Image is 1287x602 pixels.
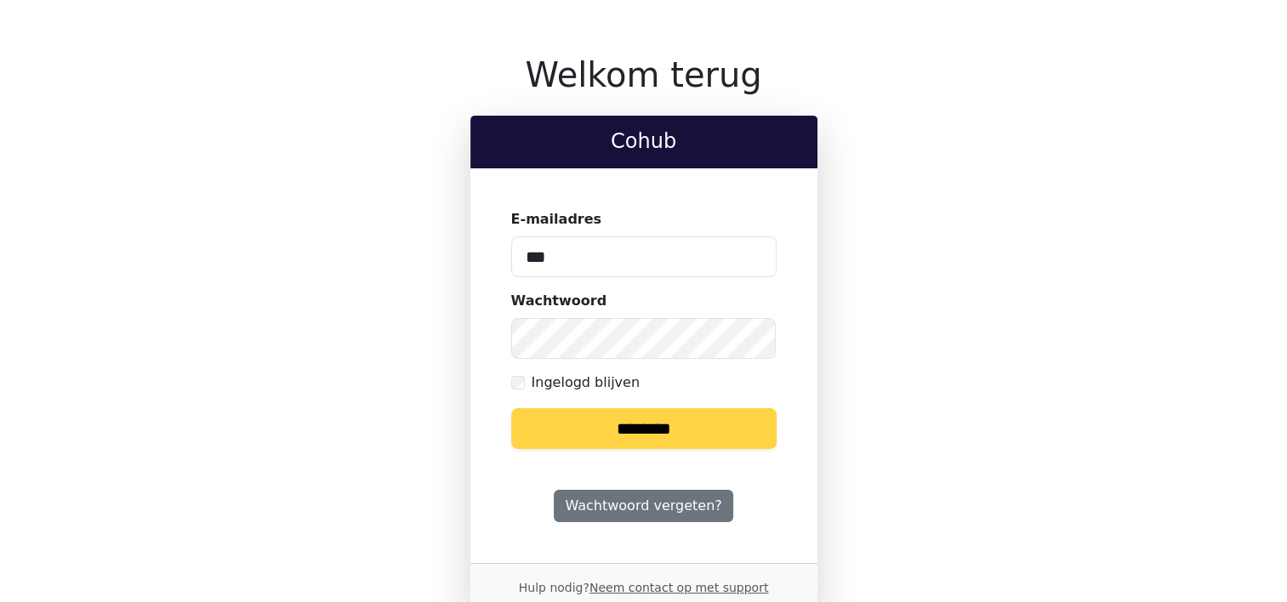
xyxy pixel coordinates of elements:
[470,54,817,95] h1: Welkom terug
[519,581,769,594] small: Hulp nodig?
[511,291,607,311] label: Wachtwoord
[589,581,768,594] a: Neem contact op met support
[554,490,732,522] a: Wachtwoord vergeten?
[532,372,640,393] label: Ingelogd blijven
[511,209,602,230] label: E-mailadres
[484,129,804,154] h2: Cohub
